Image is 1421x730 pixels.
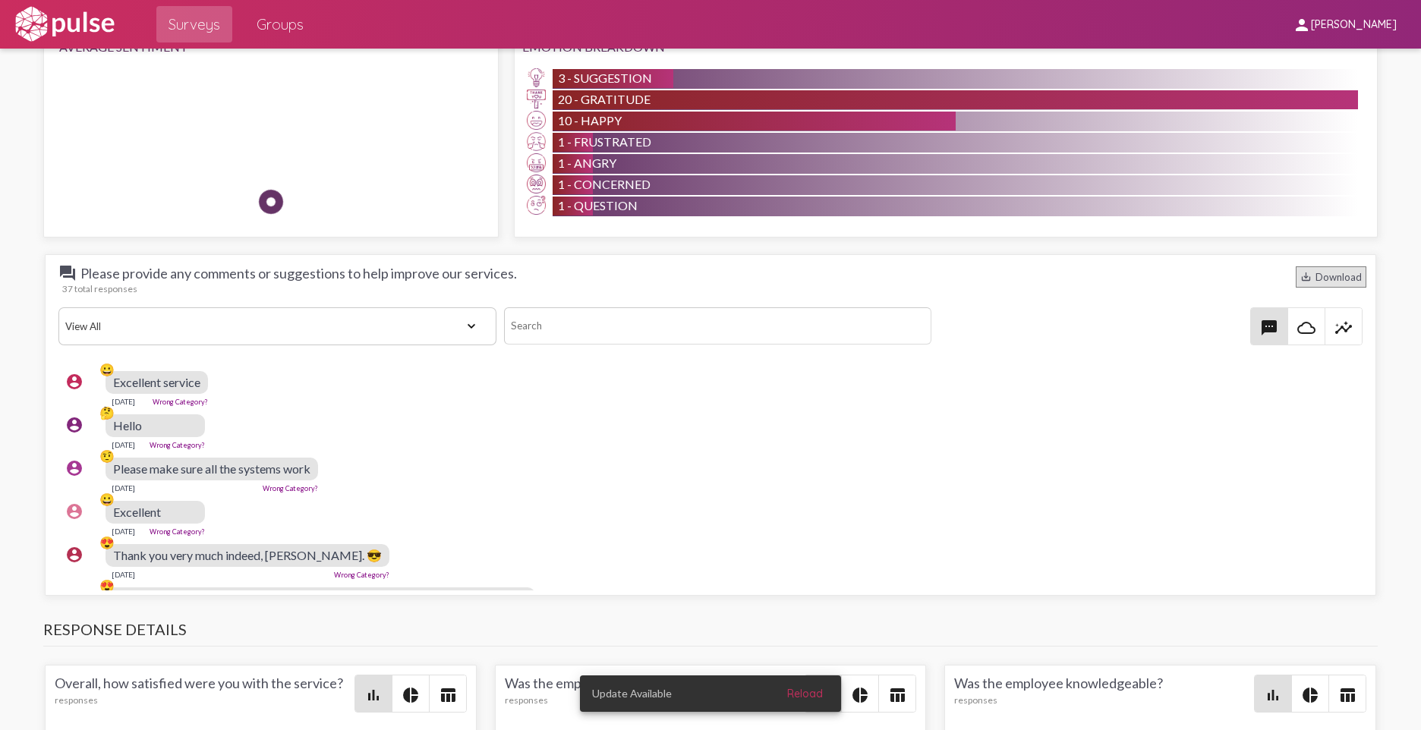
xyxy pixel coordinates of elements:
mat-icon: account_circle [65,416,83,434]
button: Pie style chart [842,675,878,712]
mat-icon: table_chart [888,686,906,704]
span: Reload [787,687,823,700]
img: Gratitude [527,90,546,109]
div: responses [505,694,805,706]
mat-icon: table_chart [1338,686,1356,704]
span: Excellent service [113,375,200,389]
mat-icon: account_circle [65,373,83,391]
div: Overall, how satisfied were you with the service? [55,675,354,713]
img: Concerned [527,175,546,194]
div: [DATE] [112,440,135,449]
button: Reload [775,680,835,707]
mat-icon: person [1293,16,1311,34]
span: Hello [113,418,142,433]
img: Suggestion [527,68,546,87]
mat-icon: pie_chart [1301,686,1319,704]
div: Was the employee knowledgeable? [954,675,1254,713]
div: 🤔 [99,405,115,420]
span: Please provide any comments or suggestions to help improve our services. [58,264,517,282]
div: responses [954,694,1254,706]
div: [DATE] [112,527,135,536]
mat-icon: account_circle [65,459,83,477]
span: Surveys [169,11,220,38]
div: 🤨 [99,448,115,464]
div: 😍 [99,578,115,593]
span: Update Available [592,686,672,701]
button: Table view [1329,675,1366,712]
div: 37 total responses [62,283,1366,294]
mat-icon: cloud_queue [1297,319,1315,337]
span: 1 - Concerned [558,177,651,191]
span: 1 - Frustrated [558,134,651,149]
img: white-logo.svg [12,5,117,43]
mat-icon: textsms [1260,319,1278,337]
button: Bar chart [355,675,392,712]
span: [PERSON_NAME] [1311,18,1397,32]
span: Groups [257,11,304,38]
mat-icon: bar_chart [364,686,383,704]
button: Bar chart [1255,675,1291,712]
div: Was the employee professional? [505,675,805,713]
mat-icon: insights [1334,319,1353,337]
a: Wrong Category? [153,398,208,406]
div: 😀 [99,492,115,507]
span: Excellent [113,505,161,519]
div: 😀 [99,362,115,377]
span: 10 - Happy [558,113,622,127]
div: [DATE] [112,570,135,579]
mat-icon: pie_chart [402,686,420,704]
mat-icon: Download [1300,271,1312,282]
a: Surveys [156,6,232,42]
mat-icon: pie_chart [851,686,869,704]
img: Happy [367,69,413,115]
input: Search [504,307,931,345]
a: Wrong Category? [150,527,205,536]
img: Angry [527,153,546,172]
a: Wrong Category? [334,571,389,579]
mat-icon: account_circle [65,502,83,521]
img: Frustrated [527,132,546,151]
a: Wrong Category? [150,441,205,449]
span: 1 - Angry [558,156,616,170]
h3: Response Details [43,620,1378,647]
div: Download [1296,266,1366,288]
span: Please make sure all the systems work [113,461,310,476]
mat-icon: account_circle [65,589,83,607]
div: [DATE] [112,397,135,406]
button: Pie style chart [1292,675,1328,712]
div: [DATE] [112,483,135,492]
mat-icon: account_circle [65,546,83,564]
button: Pie style chart [392,675,429,712]
button: [PERSON_NAME] [1281,10,1409,38]
span: 1 - Question [558,198,638,212]
span: 20 - Gratitude [558,92,651,106]
img: Happy [527,111,546,130]
span: 3 - Suggestion [558,71,652,85]
mat-icon: table_chart [439,686,457,704]
mat-icon: bar_chart [1264,686,1282,704]
img: Question [527,196,546,215]
span: Thank you very much indeed, [PERSON_NAME]. 😎 [113,548,382,562]
a: Wrong Category? [263,484,318,492]
mat-icon: question_answer [58,264,77,282]
button: Table view [430,675,466,712]
button: Table view [879,675,915,712]
a: Groups [244,6,316,42]
div: 😍 [99,535,115,550]
div: responses [55,694,354,706]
